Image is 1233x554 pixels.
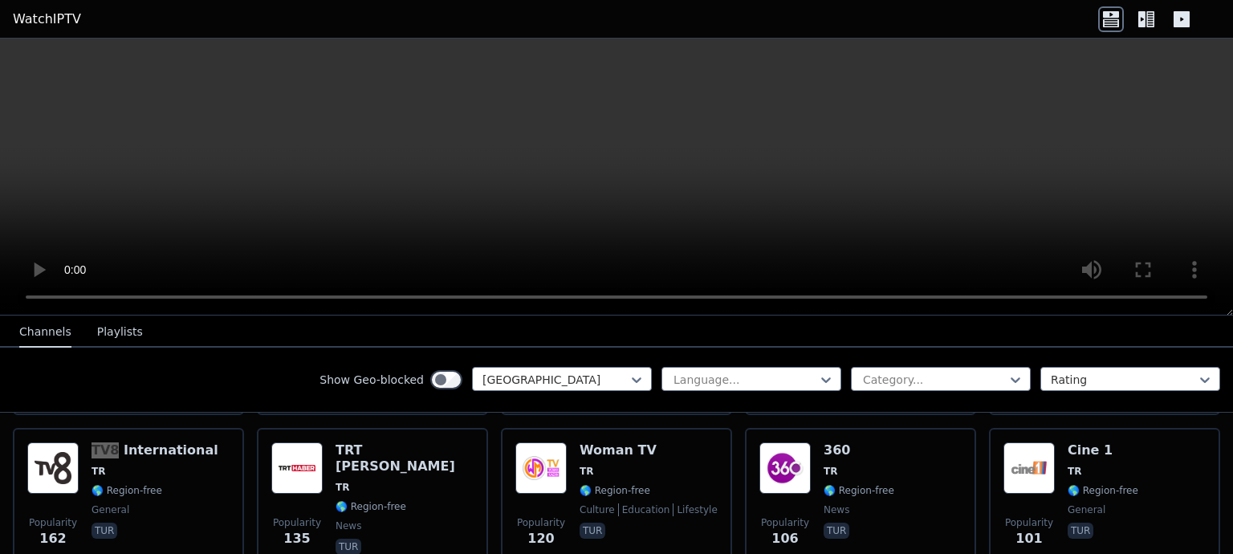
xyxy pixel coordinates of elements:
[271,442,323,494] img: TRT Haber
[618,503,670,516] span: education
[580,523,605,539] p: tur
[824,484,894,497] span: 🌎 Region-free
[336,519,361,532] span: news
[824,442,894,458] h6: 360
[1005,516,1053,529] span: Popularity
[1068,465,1081,478] span: TR
[759,442,811,494] img: 360
[29,516,77,529] span: Popularity
[1068,523,1093,539] p: tur
[1015,529,1042,548] span: 101
[1003,442,1055,494] img: Cine 1
[92,523,117,539] p: tur
[1068,442,1138,458] h6: Cine 1
[273,516,321,529] span: Popularity
[92,503,129,516] span: general
[283,529,310,548] span: 135
[527,529,554,548] span: 120
[824,523,849,539] p: tur
[580,442,718,458] h6: Woman TV
[92,484,162,497] span: 🌎 Region-free
[92,465,105,478] span: TR
[517,516,565,529] span: Popularity
[1068,484,1138,497] span: 🌎 Region-free
[761,516,809,529] span: Popularity
[824,503,849,516] span: news
[19,317,71,348] button: Channels
[13,10,81,29] a: WatchIPTV
[771,529,798,548] span: 106
[97,317,143,348] button: Playlists
[336,442,474,475] h6: TRT [PERSON_NAME]
[92,442,218,458] h6: TV8 International
[580,465,593,478] span: TR
[336,500,406,513] span: 🌎 Region-free
[39,529,66,548] span: 162
[27,442,79,494] img: TV8 International
[319,372,424,388] label: Show Geo-blocked
[1068,503,1105,516] span: general
[515,442,567,494] img: Woman TV
[580,484,650,497] span: 🌎 Region-free
[336,481,349,494] span: TR
[673,503,717,516] span: lifestyle
[580,503,615,516] span: culture
[824,465,837,478] span: TR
